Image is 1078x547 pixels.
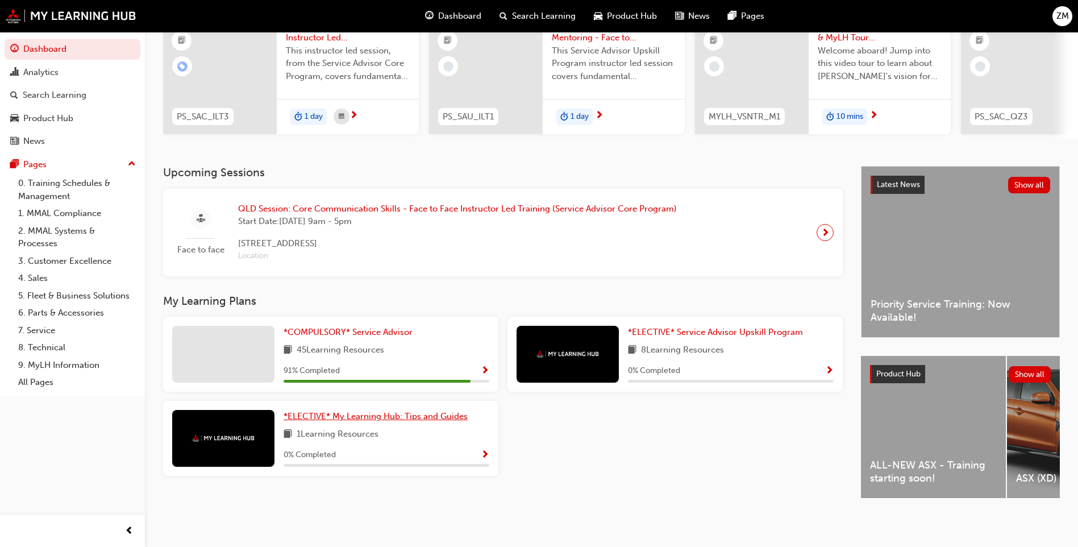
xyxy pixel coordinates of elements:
span: 0 % Completed [628,364,680,378]
h3: My Learning Plans [163,295,843,308]
button: Show Progress [825,364,834,378]
a: 7. Service [14,322,140,339]
span: booktick-icon [710,34,718,48]
div: Pages [23,158,47,171]
span: book-icon [284,343,292,358]
span: learningRecordVerb_NONE-icon [709,61,719,72]
span: Dashboard [438,10,481,23]
span: news-icon [10,136,19,147]
span: guage-icon [10,44,19,55]
a: search-iconSearch Learning [490,5,585,28]
span: This instructor led session, from the Service Advisor Core Program, covers fundamental communicat... [286,44,410,83]
span: 1 day [305,110,323,123]
button: DashboardAnalyticsSearch LearningProduct HubNews [5,36,140,154]
a: Dashboard [5,39,140,60]
a: Latest NewsShow allPriority Service Training: Now Available! [861,166,1060,338]
span: calendar-icon [339,110,344,124]
a: Search Learning [5,85,140,106]
button: Show all [1009,366,1051,383]
a: All Pages [14,374,140,391]
span: next-icon [349,111,358,121]
span: search-icon [500,9,507,23]
a: *ELECTIVE* My Learning Hub: Tips and Guides [284,410,472,423]
a: 3. Customer Excellence [14,252,140,270]
button: Show Progress [481,448,489,462]
span: book-icon [284,428,292,442]
span: Show Progress [481,450,489,461]
span: 91 % Completed [284,364,340,378]
a: Latest NewsShow all [871,176,1050,194]
a: 2. MMAL Systems & Processes [14,222,140,252]
span: learningRecordVerb_NONE-icon [443,61,453,72]
span: up-icon [128,157,136,172]
span: Product Hub [876,369,921,379]
a: *COMPULSORY* Service Advisor [284,326,417,339]
span: booktick-icon [444,34,452,48]
a: news-iconNews [666,5,719,28]
span: learningRecordVerb_ENROLL-icon [177,61,188,72]
button: ZM [1052,6,1072,26]
span: 1 Learning Resources [297,428,378,442]
span: sessionType_FACE_TO_FACE-icon [197,212,205,226]
span: *ELECTIVE* Service Advisor Upskill Program [628,327,803,337]
span: Show Progress [825,366,834,376]
span: PS_SAC_ILT3 [177,110,229,123]
span: 0 % Completed [284,449,336,462]
img: mmal [192,434,255,442]
button: Show Progress [481,364,489,378]
span: Latest News [877,180,920,189]
span: PS_SAU_ILT1 [443,110,494,123]
a: *ELECTIVE* Service Advisor Upskill Program [628,326,808,339]
span: next-icon [821,225,830,241]
span: pages-icon [728,9,736,23]
div: News [23,135,45,148]
a: 0. Training Schedules & Management [14,175,140,205]
span: duration-icon [826,110,834,125]
span: chart-icon [10,68,19,78]
span: pages-icon [10,160,19,170]
a: 6. Parts & Accessories [14,304,140,322]
button: Pages [5,154,140,175]
img: mmal [6,9,136,23]
span: Product Hub [607,10,657,23]
div: Search Learning [23,89,86,102]
span: next-icon [595,111,603,121]
a: Analytics [5,62,140,83]
span: Search Learning [512,10,576,23]
a: 8. Technical [14,339,140,357]
img: mmal [536,350,599,358]
span: ZM [1056,10,1069,23]
span: MYLH_VSNTR_M1 [709,110,780,123]
a: pages-iconPages [719,5,773,28]
span: booktick-icon [976,34,984,48]
a: guage-iconDashboard [416,5,490,28]
span: 10 mins [836,110,863,123]
h3: Upcoming Sessions [163,166,843,179]
span: QLD Session: Core Communication Skills - Face to Face Instructor Led Training (Service Advisor Co... [238,202,677,216]
span: Location [238,250,677,263]
a: Face to faceQLD Session: Core Communication Skills - Face to Face Instructor Led Training (Servic... [172,198,834,267]
a: 5. Fleet & Business Solutions [14,287,140,305]
span: 45 Learning Resources [297,343,384,358]
a: 9. MyLH Information [14,357,140,374]
span: PS_SAC_QZ3 [975,110,1028,123]
span: Face to face [172,243,229,256]
span: car-icon [10,114,19,124]
span: *COMPULSORY* Service Advisor [284,327,413,337]
span: next-icon [869,111,878,121]
div: Product Hub [23,112,73,125]
span: duration-icon [560,110,568,125]
span: *ELECTIVE* My Learning Hub: Tips and Guides [284,411,468,421]
span: Pages [741,10,764,23]
span: car-icon [594,9,602,23]
span: This Service Advisor Upskill Program instructor led session covers fundamental management styles ... [552,44,676,83]
a: Product Hub [5,108,140,129]
span: news-icon [675,9,684,23]
div: Analytics [23,66,59,79]
span: Start Date: [DATE] 9am - 5pm [238,215,677,228]
a: News [5,131,140,152]
span: News [688,10,710,23]
a: 1. MMAL Compliance [14,205,140,222]
span: Welcome aboard! Jump into this video tour to learn about [PERSON_NAME]'s vision for your learning... [818,44,942,83]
